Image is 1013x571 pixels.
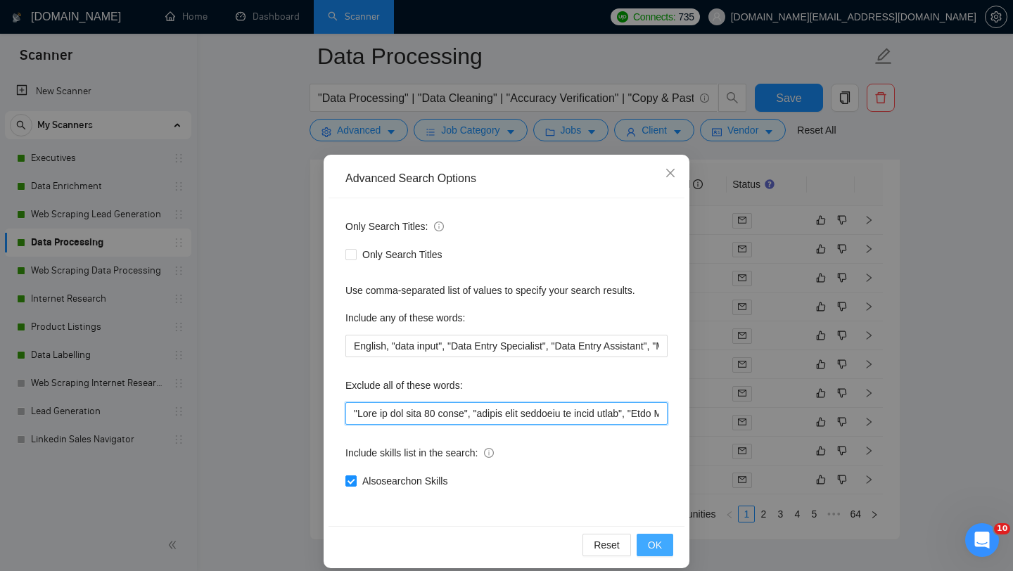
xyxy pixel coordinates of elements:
[994,523,1010,534] span: 10
[345,307,465,329] label: Include any of these words:
[345,219,444,234] span: Only Search Titles:
[582,534,631,556] button: Reset
[965,523,999,557] iframe: Intercom live chat
[345,374,463,397] label: Exclude all of these words:
[345,283,668,298] div: Use comma-separated list of values to specify your search results.
[345,171,668,186] div: Advanced Search Options
[665,167,676,179] span: close
[357,247,448,262] span: Only Search Titles
[484,448,494,458] span: info-circle
[637,534,673,556] button: OK
[648,537,662,553] span: OK
[345,445,494,461] span: Include skills list in the search:
[594,537,620,553] span: Reset
[357,473,453,489] span: Also search on Skills
[434,222,444,231] span: info-circle
[651,155,689,193] button: Close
